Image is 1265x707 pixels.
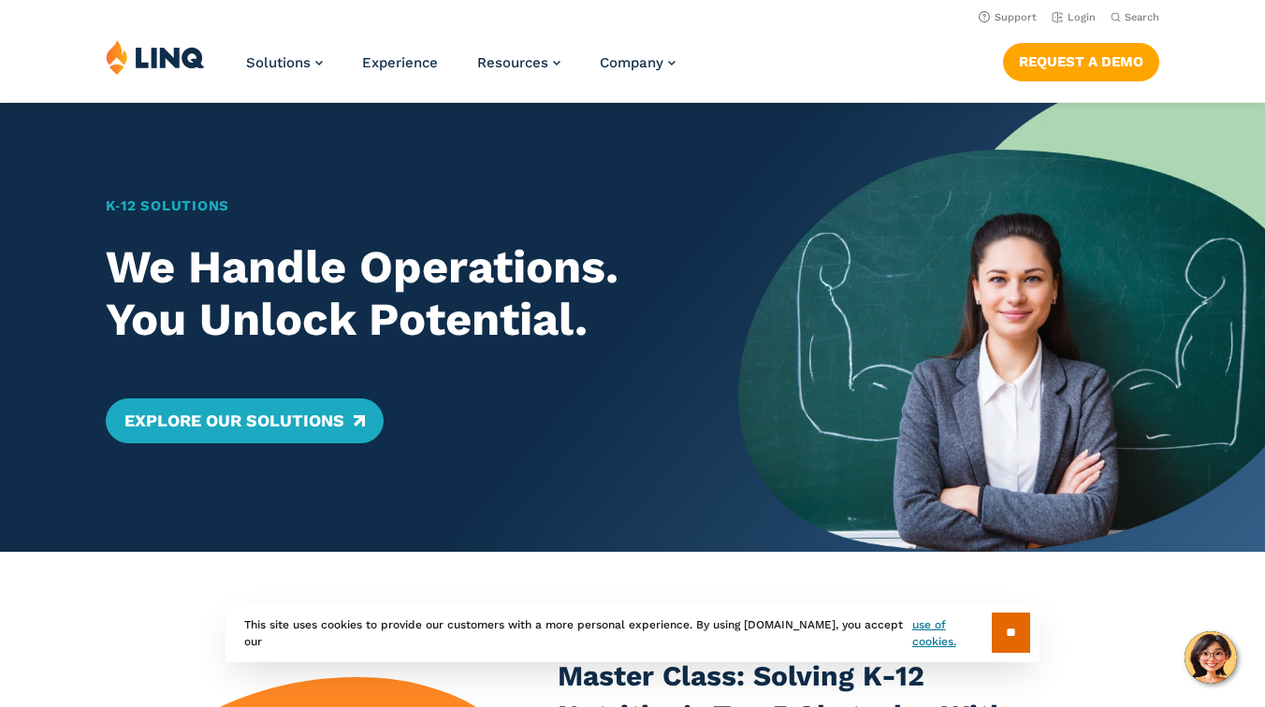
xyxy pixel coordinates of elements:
[106,398,384,443] a: Explore Our Solutions
[738,103,1265,552] img: Home Banner
[1052,11,1096,23] a: Login
[600,54,676,71] a: Company
[979,11,1037,23] a: Support
[1185,631,1237,684] button: Hello, have a question? Let’s chat.
[1003,43,1159,80] a: Request a Demo
[106,241,687,346] h2: We Handle Operations. You Unlock Potential.
[246,39,676,101] nav: Primary Navigation
[477,54,548,71] span: Resources
[106,39,205,75] img: LINQ | K‑12 Software
[1003,39,1159,80] nav: Button Navigation
[477,54,560,71] a: Resources
[600,54,663,71] span: Company
[246,54,323,71] a: Solutions
[1125,11,1159,23] span: Search
[246,54,311,71] span: Solutions
[225,603,1040,662] div: This site uses cookies to provide our customers with a more personal experience. By using [DOMAIN...
[362,54,438,71] a: Experience
[106,195,687,217] h1: K‑12 Solutions
[912,616,992,650] a: use of cookies.
[1111,10,1159,24] button: Open Search Bar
